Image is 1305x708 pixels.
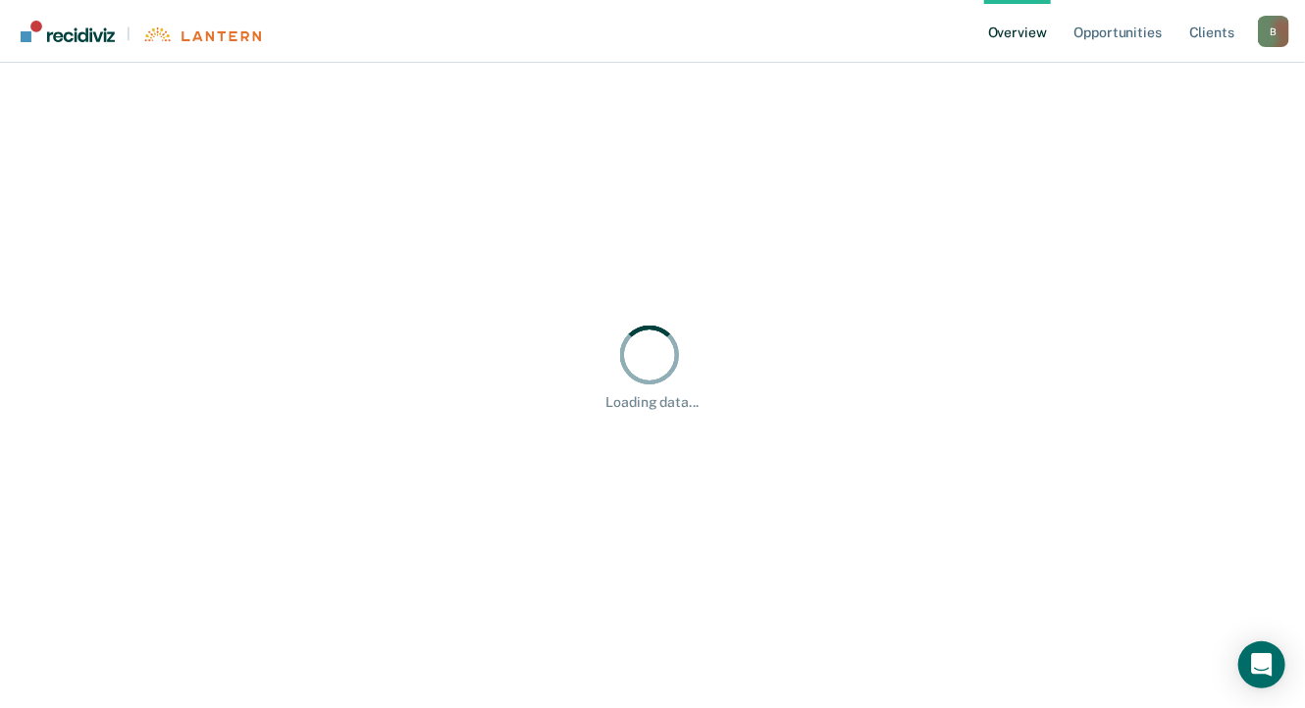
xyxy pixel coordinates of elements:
[115,25,142,42] span: |
[1238,641,1285,688] div: Open Intercom Messenger
[606,394,700,411] div: Loading data...
[142,27,261,42] img: Lantern
[1258,16,1289,47] button: Profile dropdown button
[21,21,115,42] img: Recidiviz
[1258,16,1289,47] div: B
